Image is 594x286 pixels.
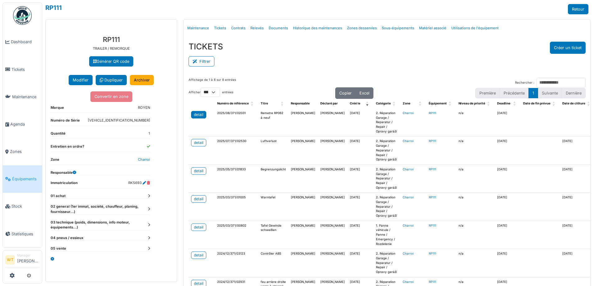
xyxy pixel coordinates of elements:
[51,204,150,214] dt: 02 general (1er immat, société, chauffeur, planing, fournisseur...)
[456,221,495,249] td: n/a
[429,102,447,105] span: Équipement
[3,138,42,165] a: Zones
[258,164,288,192] td: Begrenzungslicht
[417,21,449,35] a: Matériel associé
[456,164,495,192] td: n/a
[429,168,436,171] a: RP111
[3,110,42,138] a: Agenda
[69,75,93,85] button: Modifier
[189,56,214,67] button: Filtrer
[89,56,133,67] a: Générer QR code
[45,4,62,12] a: RP111
[51,235,150,241] dt: 04 pneus / essieux
[5,253,39,268] a: WT Manager[PERSON_NAME]
[17,253,39,258] div: Manager
[495,108,521,136] td: [DATE]
[288,164,318,192] td: [PERSON_NAME]
[456,249,495,277] td: n/a
[318,221,347,249] td: [PERSON_NAME]
[3,220,42,247] a: Statistiques
[456,108,495,136] td: n/a
[373,249,400,277] td: 2. Réparation Garage / Reparatur / Repair / Opravy garáží
[261,102,268,105] span: Titre
[258,193,288,221] td: Warntafel
[258,108,288,136] td: Remetre RP062 à neuf
[335,87,356,99] button: Copier
[528,88,538,98] button: 1
[291,102,310,105] span: Responsable
[138,157,150,162] a: Charroi
[318,164,347,192] td: [PERSON_NAME]
[403,102,410,105] span: Zone
[379,21,417,35] a: Sous-équipements
[51,131,66,139] dt: Quantité
[51,144,84,152] dt: Entretien en ordre?
[429,252,436,255] a: RP111
[12,176,39,182] span: Équipements
[189,87,233,97] label: Afficher entrées
[495,249,521,277] td: [DATE]
[562,102,585,105] span: Date de clôture
[191,111,206,118] a: detail
[429,196,436,199] a: RP111
[11,203,39,209] span: Stock
[475,88,586,98] nav: pagination
[288,249,318,277] td: [PERSON_NAME]
[201,87,220,97] select: Afficherentrées
[429,111,436,115] a: RP111
[449,21,501,35] a: Utilisations de l'équipement
[403,196,414,199] a: Charroi
[449,99,452,108] span: Équipement: Activate to sort
[373,164,400,192] td: 2. Réparation Garage / Reparatur / Repair / Opravy garáží
[96,75,127,85] a: Dupliquer
[347,136,373,164] td: [DATE]
[347,193,373,221] td: [DATE]
[251,99,254,108] span: Numéro de référence: Activate to sort
[51,193,150,199] dt: 01 achat
[194,252,203,258] div: detail
[17,253,39,266] li: [PERSON_NAME]
[429,280,436,284] a: RP111
[128,180,150,186] dd: RK5693
[258,221,288,249] td: Tafel Gewinde schweißen
[215,108,258,136] td: 2025/08/371/02031
[194,140,203,145] div: detail
[376,102,391,105] span: Catégorie
[3,83,42,110] a: Maintenance
[456,193,495,221] td: n/a
[495,193,521,221] td: [DATE]
[288,108,318,136] td: [PERSON_NAME]
[194,224,203,230] div: detail
[513,99,517,108] span: Deadline: Activate to sort
[403,111,414,115] a: Charroi
[51,180,78,188] dt: Immatriculation
[456,136,495,164] td: n/a
[403,252,414,255] a: Charroi
[11,39,39,45] span: Dashboard
[318,108,347,136] td: [PERSON_NAME]
[318,249,347,277] td: [PERSON_NAME]
[51,46,172,51] p: TRAILER / REMORQUE
[318,193,347,221] td: [PERSON_NAME]
[194,168,203,174] div: detail
[3,56,42,83] a: Tickets
[359,91,369,95] span: Excel
[347,249,373,277] td: [DATE]
[290,21,345,35] a: Historique des maintenances
[429,139,436,143] a: RP111
[403,168,414,171] a: Charroi
[11,67,39,72] span: Tickets
[215,193,258,221] td: 2025/03/371/01005
[495,136,521,164] td: [DATE]
[191,224,206,231] a: detail
[51,246,150,251] dt: 05 vente
[13,6,32,25] img: Badge_color-CXgf-gQk.svg
[11,231,39,237] span: Statistiques
[12,94,39,100] span: Maintenance
[339,91,352,95] span: Copier
[189,42,223,51] h3: TICKETS
[191,139,206,146] a: detail
[266,21,290,35] a: Documents
[568,4,588,14] a: Retour
[3,28,42,56] a: Dashboard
